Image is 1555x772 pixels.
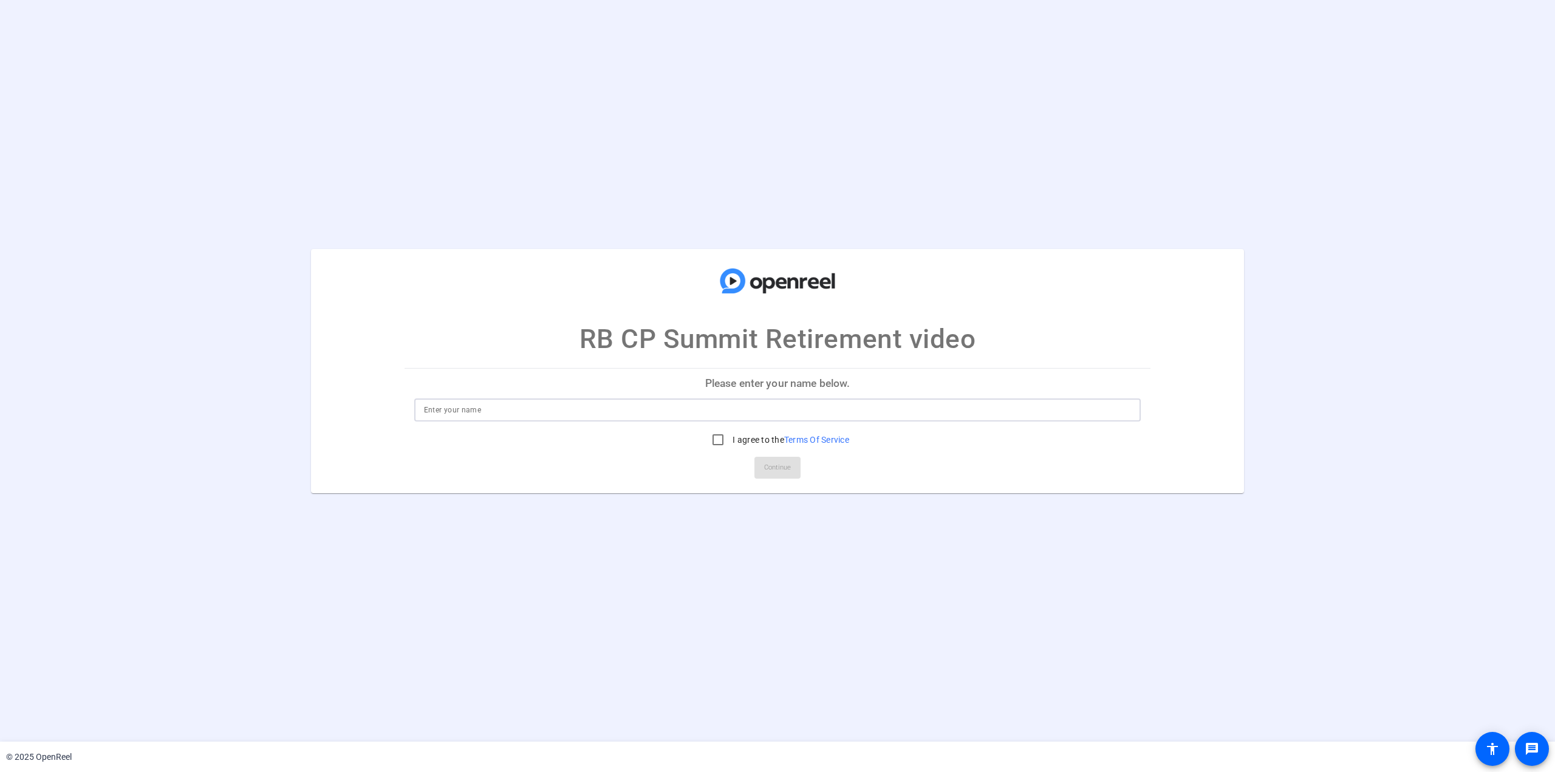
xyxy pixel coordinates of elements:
label: I agree to the [730,434,849,446]
mat-icon: message [1525,742,1539,756]
img: company-logo [717,261,838,301]
p: RB CP Summit Retirement video [579,319,976,359]
p: Please enter your name below. [405,369,1151,398]
a: Terms Of Service [784,435,849,445]
input: Enter your name [424,403,1132,417]
mat-icon: accessibility [1485,742,1500,756]
div: © 2025 OpenReel [6,751,72,763]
